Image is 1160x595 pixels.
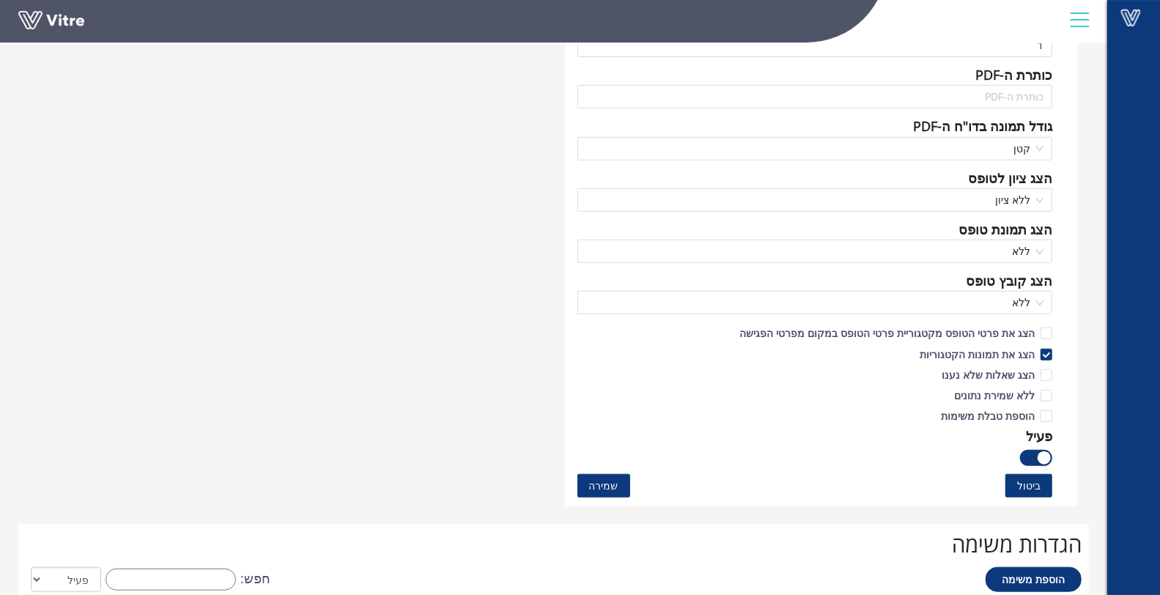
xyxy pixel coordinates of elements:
[577,85,1053,108] input: כותרת ה-PDF
[1005,474,1052,498] button: ביטול
[935,409,1041,423] span: הוספת טבלת משימות
[586,138,1044,160] span: קטן
[968,168,1052,188] div: הצג ציון לטופס
[577,474,630,498] button: שמירה
[101,568,270,591] label: חפש:
[577,34,1053,57] input: משך
[966,270,1052,291] div: הצג קובץ טופס
[958,219,1052,240] div: הצג תמונת טופס
[586,189,1044,211] span: ללא ציון
[986,567,1082,592] a: הוספת משימה
[913,116,1052,136] div: גודל תמונה בדו"ח ה-PDF
[106,569,236,591] input: חפש:
[26,532,1082,556] h2: הגדרות משימה
[975,64,1052,85] div: כותרת ה-PDF
[586,292,1044,314] span: ללא
[1026,426,1052,446] div: פעיל
[948,388,1041,402] span: ללא שמירת נתונים
[1002,572,1065,586] span: הוספת משימה
[914,347,1041,361] span: הצג את תמונות הקטגוריות
[936,368,1041,382] span: הצג שאלות שלא נענו
[589,478,618,494] span: שמירה
[586,240,1044,262] span: ללא
[1017,478,1041,494] span: ביטול
[734,326,1041,340] span: הצג את פרטי הטופס מקטגוריית פרטי הטופס במקום מפרטי הפגישה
